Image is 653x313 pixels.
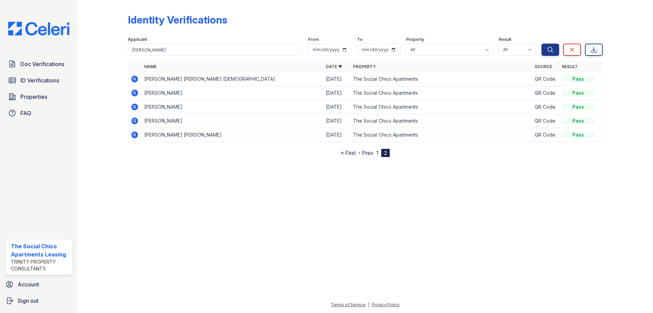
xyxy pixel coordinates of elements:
div: Identity Verifications [128,14,227,26]
a: Result [562,64,578,69]
span: Properties [20,93,47,101]
img: CE_Logo_Blue-a8612792a0a2168367f1c8372b55b34899dd931a85d93a1a3d3e32e68fde9ad4.png [3,22,75,35]
span: Doc Verifications [20,60,64,68]
td: [PERSON_NAME] [141,100,323,114]
div: 2 [381,149,390,157]
td: [PERSON_NAME] [141,114,323,128]
td: [DATE] [323,114,350,128]
div: Pass [562,76,595,82]
td: [DATE] [323,128,350,142]
a: Sign out [3,294,75,308]
a: ‹ Prev [358,150,373,156]
span: FAQ [20,109,31,117]
div: | [368,302,369,307]
label: From [308,37,319,42]
td: QR Code [532,100,559,114]
td: The Social Chico Apartments [350,72,532,86]
a: Terms of Service [331,302,366,307]
a: Source [535,64,552,69]
td: The Social Chico Apartments [350,128,532,142]
a: Name [144,64,156,69]
a: ID Verifications [5,74,72,87]
input: Search by name or phone number [128,44,303,56]
td: QR Code [532,72,559,86]
td: [PERSON_NAME] [141,86,323,100]
span: ID Verifications [20,76,59,84]
a: Privacy Policy [372,302,400,307]
span: Sign out [18,297,38,305]
td: [PERSON_NAME] [PERSON_NAME] [DEMOGRAPHIC_DATA] [141,72,323,86]
div: Pass [562,131,595,138]
label: To [357,37,363,42]
div: Pass [562,104,595,110]
td: [PERSON_NAME] [PERSON_NAME] [141,128,323,142]
a: Doc Verifications [5,57,72,71]
a: Property [353,64,376,69]
td: The Social Chico Apartments [350,100,532,114]
label: Applicant [128,37,147,42]
a: FAQ [5,106,72,120]
div: Pass [562,90,595,96]
div: Pass [562,118,595,124]
td: The Social Chico Apartments [350,114,532,128]
div: Trinity Property Consultants [11,259,69,272]
div: The Social Chico Apartments Leasing [11,242,69,259]
td: [DATE] [323,100,350,114]
td: QR Code [532,114,559,128]
label: Property [406,37,424,42]
td: QR Code [532,128,559,142]
td: [DATE] [323,86,350,100]
span: Account [18,280,39,288]
a: « First [341,150,356,156]
a: Date ▼ [326,64,342,69]
a: Account [3,278,75,291]
a: 1 [376,150,379,156]
td: The Social Chico Apartments [350,86,532,100]
td: QR Code [532,86,559,100]
a: Properties [5,90,72,104]
label: Result [499,37,511,42]
td: [DATE] [323,72,350,86]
